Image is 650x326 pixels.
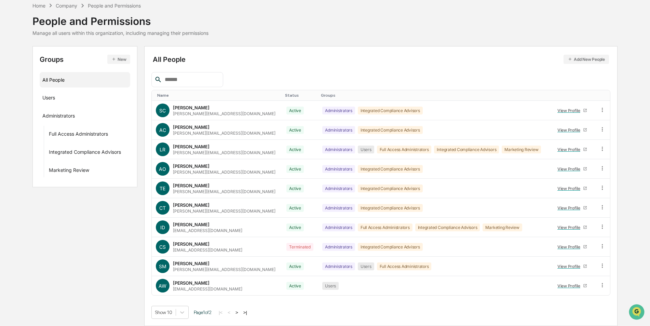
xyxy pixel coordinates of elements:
div: Users [358,146,374,153]
div: [PERSON_NAME] [173,183,209,188]
div: [PERSON_NAME] [173,241,209,247]
div: [PERSON_NAME][EMAIL_ADDRESS][DOMAIN_NAME] [173,169,275,175]
div: Full Access Administrators [49,131,108,139]
div: Integrated Compliance Advisors [434,146,499,153]
div: All People [153,55,609,64]
div: View Profile [557,147,583,152]
button: Start new chat [116,54,124,63]
div: Administrators [322,146,355,153]
a: View Profile [554,222,590,233]
div: [PERSON_NAME] [173,124,209,130]
div: Active [286,165,304,173]
div: Integrated Compliance Advisors [358,126,423,134]
a: 🔎Data Lookup [4,96,46,109]
a: View Profile [554,144,590,155]
a: View Profile [554,242,590,252]
div: 🖐️ [7,87,12,92]
button: Add New People [564,55,609,64]
div: Integrated Compliance Advisors [358,243,423,251]
span: Preclearance [14,86,44,93]
div: 🔎 [7,100,12,105]
div: View Profile [557,166,583,172]
span: LR [160,147,165,152]
div: [PERSON_NAME][EMAIL_ADDRESS][DOMAIN_NAME] [173,189,275,194]
span: Pylon [68,116,83,121]
iframe: Open customer support [628,303,647,322]
span: AC [159,127,166,133]
div: Terminated [286,243,313,251]
span: TE [160,186,165,191]
div: Administrators [322,185,355,192]
div: Active [286,282,304,290]
div: Toggle SortBy [600,93,607,98]
div: View Profile [557,244,583,249]
div: [PERSON_NAME] [173,202,209,208]
div: [PERSON_NAME][EMAIL_ADDRESS][DOMAIN_NAME] [173,131,275,136]
div: Users [42,95,55,103]
span: CS [159,244,166,250]
a: View Profile [554,203,590,213]
span: AO [159,166,166,172]
div: Administrators [322,126,355,134]
span: Page 1 of 2 [194,310,212,315]
div: Marketing Review [49,167,89,175]
div: View Profile [557,264,583,269]
span: CT [159,205,166,211]
div: Full Access Administrators [377,262,432,270]
a: View Profile [554,125,590,135]
div: [PERSON_NAME] [173,163,209,169]
div: Groups [40,55,130,64]
span: Attestations [56,86,85,93]
div: [PERSON_NAME][EMAIL_ADDRESS][DOMAIN_NAME] [173,208,275,214]
div: Users [358,262,374,270]
p: How can we help? [7,14,124,25]
div: Administrators [322,223,355,231]
div: Start new chat [23,52,112,59]
div: Active [286,262,304,270]
span: Data Lookup [14,99,43,106]
div: Active [286,146,304,153]
div: Integrated Compliance Advisors [49,149,121,157]
div: Administrators [322,204,355,212]
div: 🗄️ [50,87,55,92]
button: >| [241,310,249,315]
div: View Profile [557,127,583,133]
a: View Profile [554,261,590,272]
div: View Profile [557,108,583,113]
div: Active [286,185,304,192]
div: View Profile [557,205,583,210]
a: 🗄️Attestations [47,83,87,96]
div: Active [286,107,304,114]
span: SM [159,263,166,269]
div: View Profile [557,186,583,191]
div: [PERSON_NAME] [173,222,209,227]
div: Integrated Compliance Advisors [358,107,423,114]
div: Manage all users within this organization, including managing their permissions [32,30,208,36]
span: ID [160,225,165,230]
div: Active [286,204,304,212]
img: 1746055101610-c473b297-6a78-478c-a979-82029cc54cd1 [7,52,19,65]
div: [PERSON_NAME] [173,105,209,110]
div: Marketing Review [483,223,522,231]
div: All People [42,74,127,85]
div: Full Access Administrators [358,223,412,231]
div: Integrated Compliance Advisors [415,223,480,231]
a: View Profile [554,281,590,291]
div: Administrators [322,107,355,114]
div: [EMAIL_ADDRESS][DOMAIN_NAME] [173,228,242,233]
div: Administrators [42,113,75,121]
a: Powered byPylon [48,116,83,121]
a: View Profile [554,183,590,194]
div: [PERSON_NAME][EMAIL_ADDRESS][DOMAIN_NAME] [173,111,275,116]
div: [EMAIL_ADDRESS][DOMAIN_NAME] [173,286,242,291]
div: [PERSON_NAME] [173,280,209,286]
div: [PERSON_NAME][EMAIL_ADDRESS][DOMAIN_NAME] [173,267,275,272]
div: Active [286,223,304,231]
span: SC [159,108,166,113]
div: Toggle SortBy [553,93,592,98]
div: Users [322,282,339,290]
button: > [233,310,240,315]
div: Company [56,3,77,9]
div: We're available if you need us! [23,59,86,65]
